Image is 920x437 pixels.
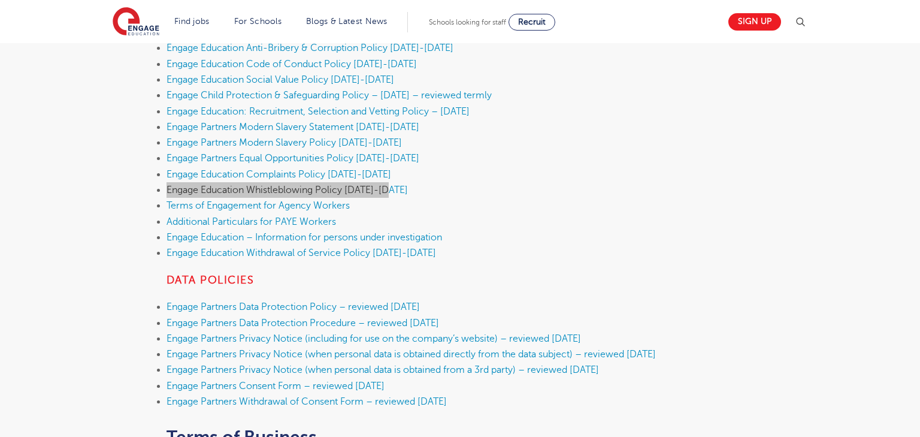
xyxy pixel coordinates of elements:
a: Engage Education: Recruitment, Selection and Vetting Policy – [DATE] [167,106,470,117]
a: Engage Partners Data Protection Procedure – reviewed [DATE] [167,318,439,328]
a: Engage Education Withdrawal of Service Policy [DATE]-[DATE] [167,248,436,258]
a: Engage Partners Modern Slavery Policy [DATE]-[DATE] [167,137,402,148]
a: Engage Education – Information for persons under investigation [167,232,442,243]
a: For Schools [234,17,282,26]
a: Engage Education Social Value Policy [DATE]-[DATE] [167,74,394,85]
a: Engage Partners Modern Slavery Statement [DATE]-[DATE] [167,122,419,132]
a: Engage Partners Withdrawal of Consent Form – reviewed [DATE] [167,396,447,407]
a: Engage Partners Equal Opportunities Policy [DATE]-[DATE] [167,153,419,164]
a: Engage Education Complaints Policy [DATE]-[DATE] [167,169,391,180]
a: Engage Child Protection & Safeguarding Policy – [DATE] – reviewed termly [167,90,492,101]
a: Sign up [728,13,781,31]
a: Find jobs [174,17,210,26]
a: Terms of Engagement for Agency Workers [167,200,350,211]
a: Engage Partners Consent Form – reviewed [DATE] [167,381,385,391]
a: Recruit [509,14,555,31]
span: Recruit [518,17,546,26]
a: Engage Education Code of Conduct Policy [DATE]-[DATE] [167,59,417,70]
img: Engage Education [113,7,159,37]
strong: Data Policies [167,274,255,286]
a: Additional Particulars for PAYE Workers [167,216,336,227]
span: Schools looking for staff [429,18,506,26]
a: Engage Partners Privacy Notice (when personal data is obtained directly from the data subject) – ... [167,349,656,360]
a: Engage Education Whistleblowing Policy [DATE]-[DATE] [167,185,408,195]
a: Engage Partners Privacy Notice (including for use on the company’s website) – reviewed [DATE] [167,333,581,344]
a: Engage Partners Data Protection Policy – reviewed [DATE] [167,302,420,312]
a: Engage Partners Privacy Notice (when personal data is obtained from a 3rd party) – reviewed [DATE] [167,364,599,375]
a: Blogs & Latest News [306,17,388,26]
a: Engage Education Anti-Bribery & Corruption Policy [DATE]-[DATE] [167,43,453,53]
